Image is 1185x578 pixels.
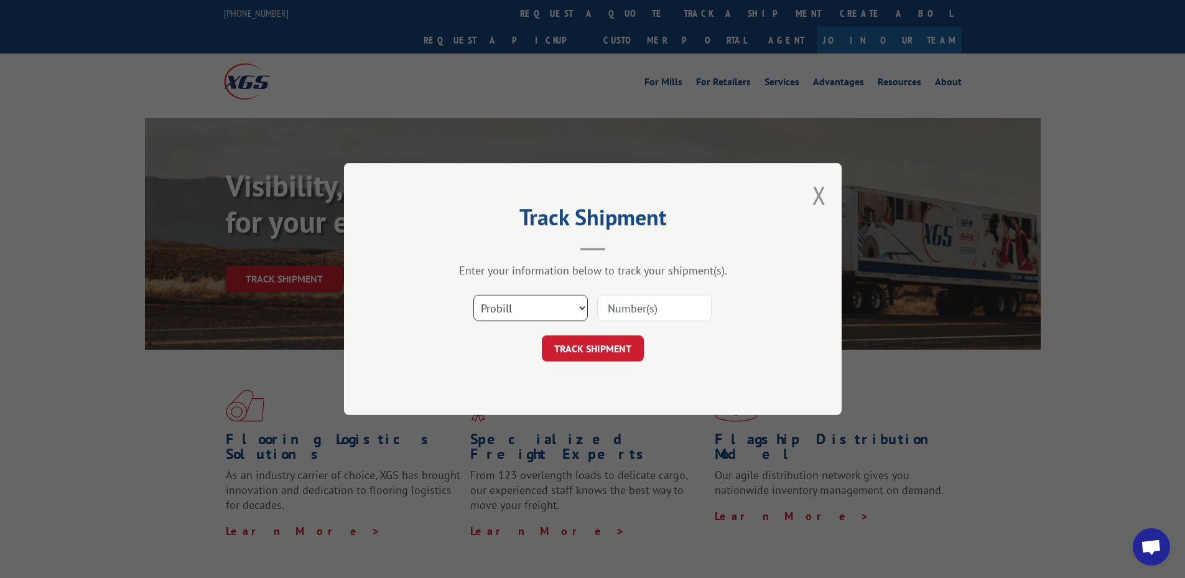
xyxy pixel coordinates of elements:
[542,335,644,361] button: TRACK SHIPMENT
[406,208,779,232] h2: Track Shipment
[406,263,779,277] div: Enter your information below to track your shipment(s).
[1133,528,1170,566] div: Open chat
[597,295,712,321] input: Number(s)
[812,179,826,212] button: Close modal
